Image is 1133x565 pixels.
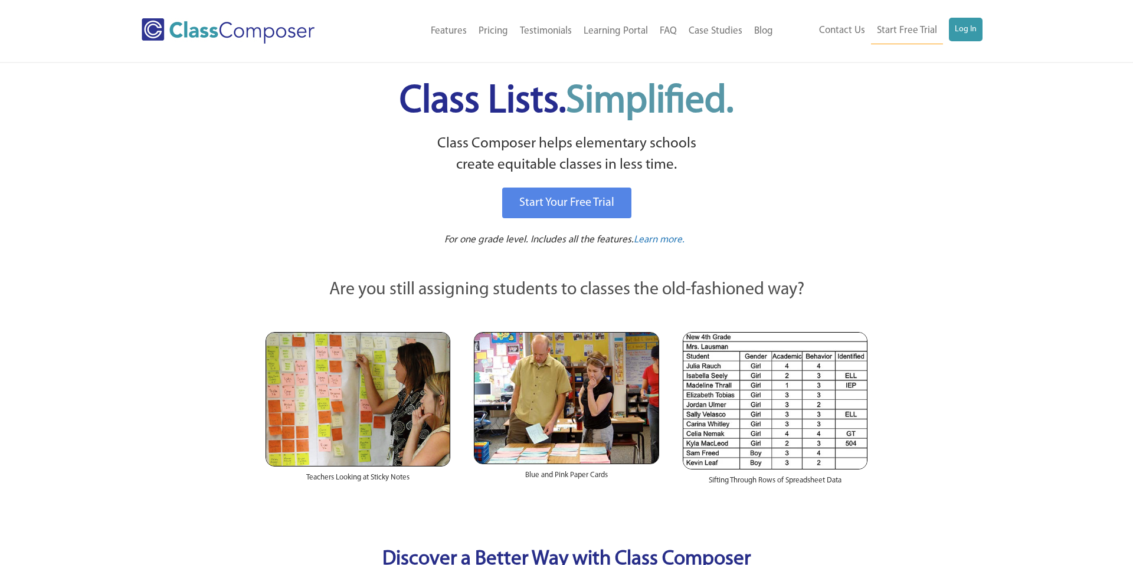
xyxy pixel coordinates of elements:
[142,18,315,44] img: Class Composer
[748,18,779,44] a: Blog
[444,235,634,245] span: For one grade level. Includes all the features.
[813,18,871,44] a: Contact Us
[871,18,943,44] a: Start Free Trial
[502,188,631,218] a: Start Your Free Trial
[363,18,779,44] nav: Header Menu
[425,18,473,44] a: Features
[519,197,614,209] span: Start Your Free Trial
[473,18,514,44] a: Pricing
[949,18,983,41] a: Log In
[266,332,450,467] img: Teachers Looking at Sticky Notes
[400,83,733,121] span: Class Lists.
[654,18,683,44] a: FAQ
[683,332,867,469] img: Spreadsheets
[683,469,867,498] div: Sifting Through Rows of Spreadsheet Data
[514,18,578,44] a: Testimonials
[266,467,450,495] div: Teachers Looking at Sticky Notes
[779,18,983,44] nav: Header Menu
[683,18,748,44] a: Case Studies
[266,277,867,303] p: Are you still assigning students to classes the old-fashioned way?
[474,464,659,492] div: Blue and Pink Paper Cards
[474,332,659,464] img: Blue and Pink Paper Cards
[264,133,869,176] p: Class Composer helps elementary schools create equitable classes in less time.
[566,83,733,121] span: Simplified.
[634,235,685,245] span: Learn more.
[578,18,654,44] a: Learning Portal
[634,233,685,248] a: Learn more.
